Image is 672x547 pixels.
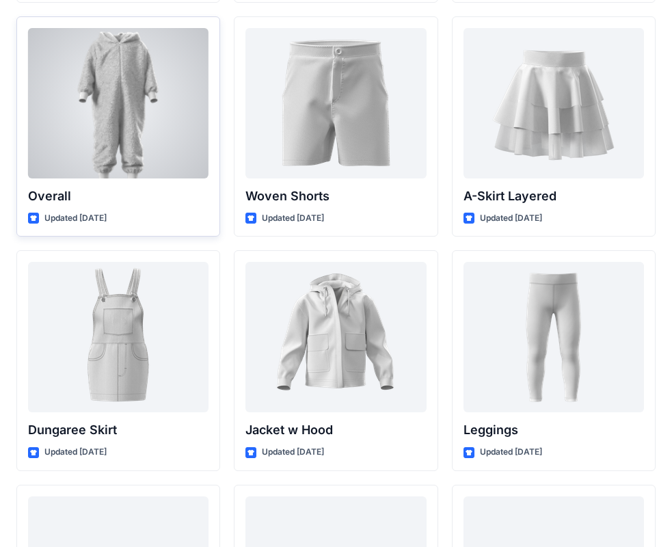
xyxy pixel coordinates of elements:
[28,187,209,206] p: Overall
[44,211,107,226] p: Updated [DATE]
[463,187,644,206] p: A-Skirt Layered
[245,262,426,412] a: Jacket w Hood
[262,211,324,226] p: Updated [DATE]
[463,28,644,178] a: A-Skirt Layered
[463,421,644,440] p: Leggings
[245,28,426,178] a: Woven Shorts
[262,445,324,459] p: Updated [DATE]
[480,445,542,459] p: Updated [DATE]
[480,211,542,226] p: Updated [DATE]
[28,421,209,440] p: Dungaree Skirt
[463,262,644,412] a: Leggings
[28,28,209,178] a: Overall
[245,421,426,440] p: Jacket w Hood
[28,262,209,412] a: Dungaree Skirt
[44,445,107,459] p: Updated [DATE]
[245,187,426,206] p: Woven Shorts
